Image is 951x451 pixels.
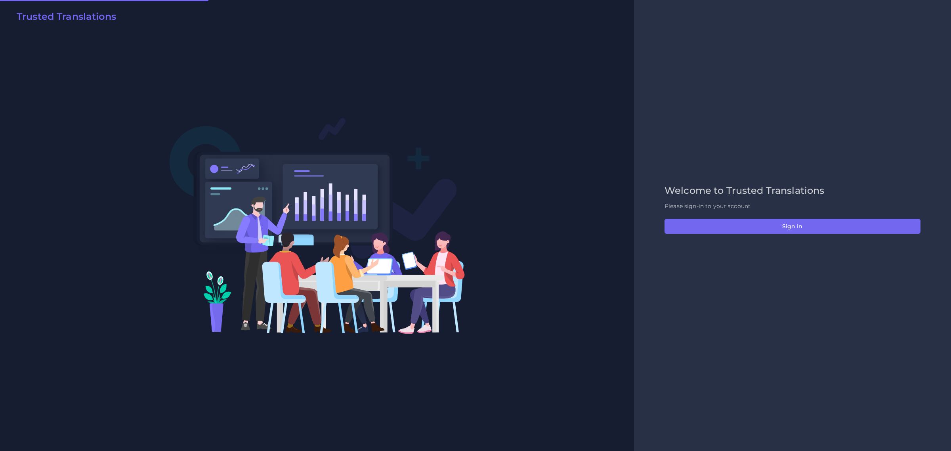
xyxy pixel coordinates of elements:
button: Sign in [665,219,920,234]
img: Login V2 [169,117,465,334]
h2: Trusted Translations [17,11,116,23]
h2: Welcome to Trusted Translations [665,185,920,197]
a: Trusted Translations [11,11,116,25]
p: Please sign-in to your account [665,202,920,210]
